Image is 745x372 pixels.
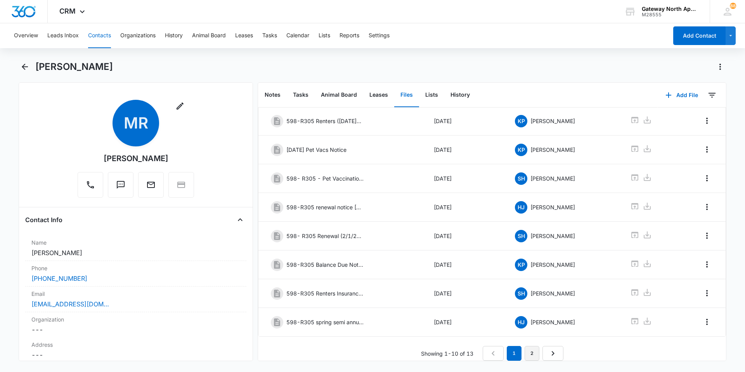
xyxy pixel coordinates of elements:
[394,83,419,107] button: Files
[530,261,575,269] p: [PERSON_NAME]
[286,117,364,125] p: 598-R305 Renters ([DATE]-[DATE])
[419,83,444,107] button: Lists
[31,248,240,257] dd: [PERSON_NAME]
[701,172,713,184] button: Overflow Menu
[515,115,527,127] span: KP
[658,86,706,104] button: Add File
[642,12,698,17] div: account id
[138,184,164,191] a: Email
[25,287,246,312] div: Email[EMAIL_ADDRESS][DOMAIN_NAME]
[444,83,476,107] button: History
[369,23,390,48] button: Settings
[701,143,713,156] button: Overflow Menu
[507,346,521,361] em: 1
[14,23,38,48] button: Overview
[530,318,575,326] p: [PERSON_NAME]
[515,172,527,185] span: SH
[286,318,364,326] p: 598-R305 spring semi annual notice
[340,23,359,48] button: Reports
[706,89,718,101] button: Filters
[286,261,364,269] p: 598-R305 Balance Due Notice ([DATE])
[730,3,736,9] span: 88
[31,350,240,360] dd: ---
[59,7,76,15] span: CRM
[421,349,473,358] p: Showing 1-10 of 13
[104,153,168,164] div: [PERSON_NAME]
[286,203,364,211] p: 598-R305 renewal notice [DATE]
[25,235,246,261] div: Name[PERSON_NAME]
[31,238,240,247] label: Name
[31,274,87,283] a: [PHONE_NUMBER]
[515,287,527,300] span: SH
[515,316,527,329] span: HJ
[530,174,575,183] p: [PERSON_NAME]
[31,264,240,272] label: Phone
[35,61,113,73] h1: [PERSON_NAME]
[424,279,506,308] td: [DATE]
[701,201,713,213] button: Overflow Menu
[730,3,736,9] div: notifications count
[262,23,277,48] button: Tasks
[286,174,364,183] p: 598- R305 - Pet Vaccination and Picture
[530,289,575,297] p: [PERSON_NAME]
[424,308,506,337] td: [DATE]
[424,164,506,193] td: [DATE]
[47,23,79,48] button: Leads Inbox
[319,23,330,48] button: Lists
[286,23,309,48] button: Calendar
[642,6,698,12] div: account name
[234,214,246,226] button: Close
[515,201,527,214] span: HJ
[258,83,287,107] button: Notes
[31,341,240,349] label: Address
[515,230,527,242] span: SH
[363,83,394,107] button: Leases
[25,337,246,363] div: Address---
[701,258,713,271] button: Overflow Menu
[424,222,506,250] td: [DATE]
[138,172,164,198] button: Email
[286,146,347,154] p: [DATE] Pet Vacs Notice
[165,23,183,48] button: History
[530,146,575,154] p: [PERSON_NAME]
[701,229,713,242] button: Overflow Menu
[701,115,713,127] button: Overflow Menu
[424,250,506,279] td: [DATE]
[120,23,156,48] button: Organizations
[483,346,563,361] nav: Pagination
[286,289,364,297] p: 598-R305 Renters Insurance [DATE]-[DATE]
[25,261,246,287] div: Phone[PHONE_NUMBER]
[542,346,563,361] a: Next Page
[31,290,240,298] label: Email
[88,23,111,48] button: Contacts
[530,232,575,240] p: [PERSON_NAME]
[701,287,713,299] button: Overflow Menu
[19,61,31,73] button: Back
[31,299,109,309] a: [EMAIL_ADDRESS][DOMAIN_NAME]
[515,144,527,156] span: KP
[108,172,133,198] button: Text
[31,315,240,323] label: Organization
[714,61,726,73] button: Actions
[78,172,103,198] button: Call
[287,83,315,107] button: Tasks
[235,23,253,48] button: Leases
[530,203,575,211] p: [PERSON_NAME]
[424,193,506,222] td: [DATE]
[113,100,159,146] span: MR
[515,259,527,271] span: KP
[525,346,539,361] a: Page 2
[25,215,62,224] h4: Contact Info
[25,312,246,337] div: Organization---
[701,316,713,328] button: Overflow Menu
[78,184,103,191] a: Call
[286,232,364,240] p: 598- R305 Renewal (2/1/24-1/31/24)
[108,184,133,191] a: Text
[424,107,506,136] td: [DATE]
[31,325,240,334] dd: ---
[530,117,575,125] p: [PERSON_NAME]
[192,23,226,48] button: Animal Board
[315,83,363,107] button: Animal Board
[673,26,726,45] button: Add Contact
[424,136,506,164] td: [DATE]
